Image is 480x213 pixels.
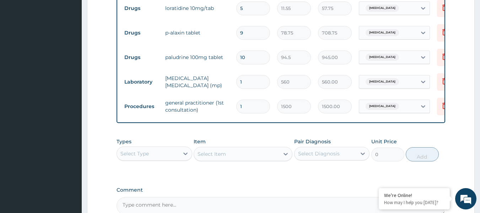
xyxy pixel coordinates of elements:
td: Procedures [121,100,162,113]
td: paludrine 100mg tablet [162,50,233,64]
label: Pair Diagnosis [294,138,331,145]
div: Chat with us now [37,40,119,49]
div: We're Online! [384,192,444,198]
td: p-alaxin tablet [162,26,233,40]
td: Drugs [121,2,162,15]
label: Unit Price [371,138,397,145]
label: Comment [117,187,446,193]
td: Drugs [121,51,162,64]
span: [MEDICAL_DATA] [366,5,399,12]
label: Item [194,138,206,145]
span: We're online! [41,62,98,134]
td: Drugs [121,26,162,39]
td: general practitioner (1st consultation) [162,96,233,117]
span: [MEDICAL_DATA] [366,29,399,36]
span: [MEDICAL_DATA] [366,103,399,110]
textarea: Type your message and hit 'Enter' [4,139,135,164]
button: Add [406,147,439,161]
div: Select Diagnosis [298,150,340,157]
label: Types [117,139,131,145]
span: [MEDICAL_DATA] [366,78,399,85]
td: loratidine 10mg/tab [162,1,233,15]
td: [MEDICAL_DATA] [MEDICAL_DATA] (mp) [162,71,233,92]
p: How may I help you today? [384,199,444,206]
div: Select Type [120,150,149,157]
span: [MEDICAL_DATA] [366,54,399,61]
td: Laboratory [121,75,162,89]
img: d_794563401_company_1708531726252_794563401 [13,36,29,53]
div: Minimize live chat window [117,4,134,21]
